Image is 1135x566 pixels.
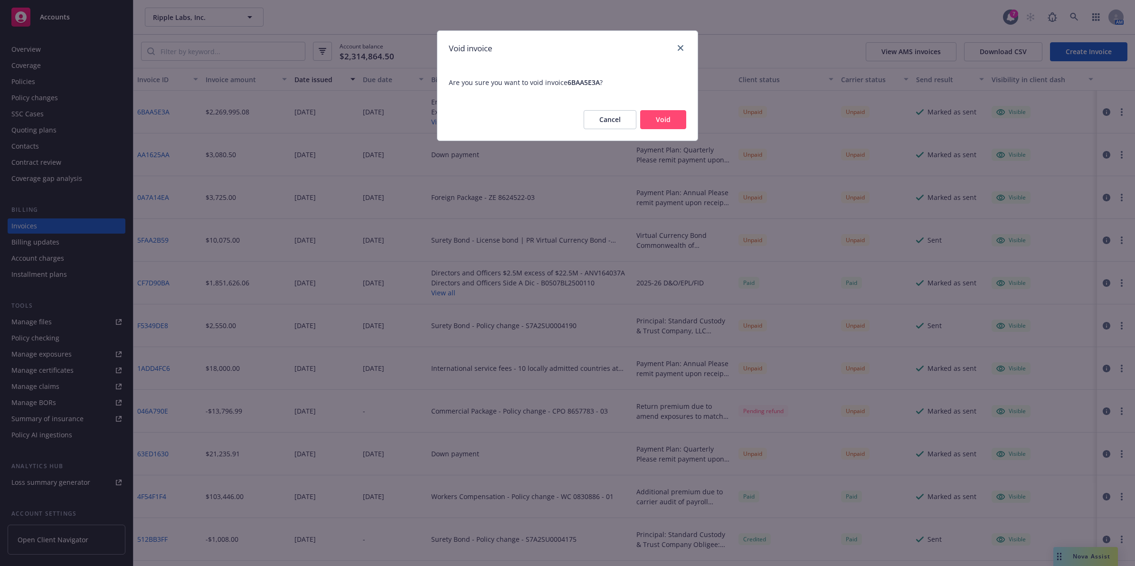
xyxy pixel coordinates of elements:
[675,42,686,54] a: close
[437,66,698,99] span: Are you sure you want to void invoice ?
[584,110,636,129] button: Cancel
[449,42,492,55] h1: Void invoice
[640,110,686,129] button: Void
[567,78,600,87] span: 6BAA5E3A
